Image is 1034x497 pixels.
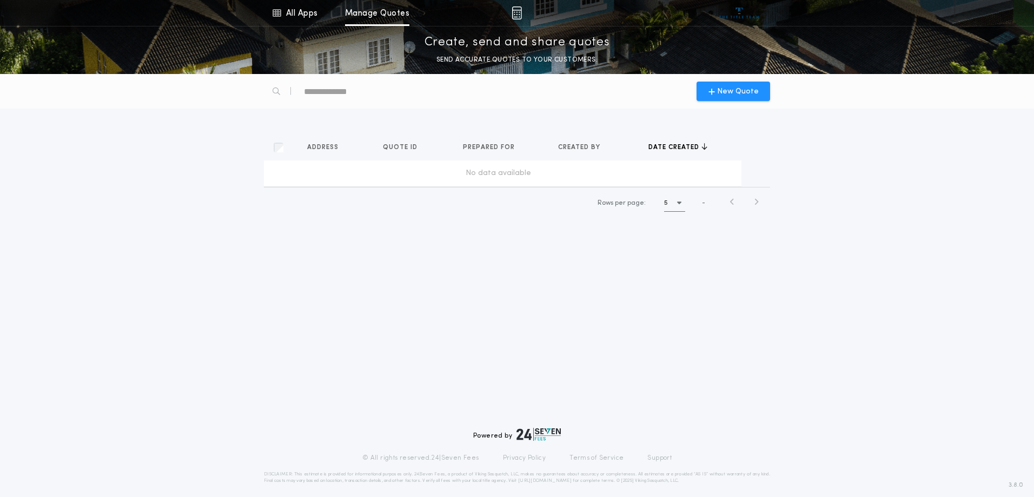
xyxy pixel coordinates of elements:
a: Terms of Service [569,454,624,462]
a: Support [647,454,672,462]
a: [URL][DOMAIN_NAME] [518,479,572,483]
button: Date created [648,142,707,153]
button: 5 [664,194,685,212]
button: Address [307,142,347,153]
span: Quote ID [383,143,420,152]
span: Address [307,143,341,152]
img: img [512,6,522,19]
button: Quote ID [383,142,426,153]
a: Privacy Policy [503,454,546,462]
button: Created by [558,142,608,153]
img: logo [516,428,561,441]
div: No data available [268,168,728,179]
p: Create, send and share quotes [425,34,610,51]
span: Rows per page: [598,200,646,206]
h1: 5 [664,198,668,209]
span: Created by [558,143,602,152]
div: Powered by [473,428,561,441]
p: SEND ACCURATE QUOTES TO YOUR CUSTOMERS. [436,55,598,65]
p: © All rights reserved. 24|Seven Fees [362,454,479,462]
span: 3.8.0 [1009,480,1023,490]
span: - [702,198,705,208]
p: DISCLAIMER: This estimate is provided for informational purposes only. 24|Seven Fees, a product o... [264,471,770,484]
span: Date created [648,143,701,152]
img: vs-icon [719,8,760,18]
span: Prepared for [463,143,517,152]
span: New Quote [717,86,759,97]
button: New Quote [697,82,770,101]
